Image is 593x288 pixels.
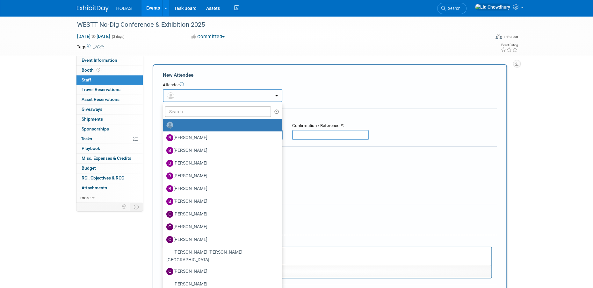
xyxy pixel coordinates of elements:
div: Registration / Ticket Info (optional) [163,113,497,120]
a: Sponsorships [76,124,143,134]
span: ROI, Objectives & ROO [82,175,124,180]
a: Edit [93,45,104,49]
img: B.jpg [166,185,173,192]
td: Personalize Event Tab Strip [119,203,130,211]
td: Tags [77,44,104,50]
a: Attachments [76,183,143,193]
span: Sponsorships [82,126,109,131]
span: [DATE] [DATE] [77,33,110,39]
label: [PERSON_NAME] [166,133,276,143]
input: Search [165,106,271,117]
span: Attachments [82,185,107,190]
img: B.jpg [166,160,173,167]
span: Travel Reservations [82,87,120,92]
a: Playbook [76,144,143,153]
span: Playbook [82,146,100,151]
label: [PERSON_NAME] [166,235,276,245]
a: Shipments [76,115,143,124]
div: WESTT No-Dig Conference & Exhibition 2025 [75,19,481,31]
label: [PERSON_NAME] [166,209,276,219]
div: Notes [163,240,492,246]
span: Tasks [81,136,92,141]
span: Booth [82,67,101,73]
span: Budget [82,165,96,171]
img: C.jpg [166,223,173,230]
a: Event Information [76,56,143,65]
div: Confirmation / Reference #: [292,123,369,129]
label: [PERSON_NAME] [166,184,276,194]
label: [PERSON_NAME] [166,171,276,181]
label: [PERSON_NAME] [166,196,276,207]
img: B.jpg [166,134,173,141]
iframe: Rich Text Area [163,247,491,265]
a: Giveaways [76,105,143,114]
a: Tasks [76,134,143,144]
span: HOBAS [116,6,132,11]
div: Event Format [452,33,518,43]
span: more [80,195,90,200]
span: (3 days) [111,35,125,39]
img: B.jpg [166,172,173,179]
img: C.jpg [166,236,173,243]
img: Unassigned-User-Icon.png [166,122,173,129]
a: Budget [76,164,143,173]
img: C.jpg [166,268,173,275]
img: ExhibitDay [77,5,109,12]
span: Misc. Expenses & Credits [82,156,131,161]
div: Attendee [163,82,497,88]
div: Event Rating [500,44,517,47]
div: In-Person [503,34,518,39]
a: Staff [76,75,143,85]
img: B.jpg [166,198,173,205]
div: Misc. Attachments & Notes [163,208,497,215]
button: Committed [189,33,227,40]
span: Booth not reserved yet [95,67,101,72]
label: [PERSON_NAME] [166,222,276,232]
label: [PERSON_NAME] [166,158,276,168]
label: [PERSON_NAME] [166,266,276,277]
span: Asset Reservations [82,97,119,102]
img: B.jpg [166,147,173,154]
img: Lia Chowdhury [475,4,510,11]
span: to [90,34,97,39]
img: C.jpg [166,211,173,218]
td: Toggle Event Tabs [130,203,143,211]
a: Travel Reservations [76,85,143,95]
a: more [76,193,143,203]
span: Shipments [82,116,103,122]
span: Staff [82,77,91,82]
a: Misc. Expenses & Credits [76,154,143,163]
div: Cost: [163,152,497,158]
a: Search [437,3,466,14]
span: Event Information [82,58,117,63]
span: Search [446,6,460,11]
a: Asset Reservations [76,95,143,104]
label: [PERSON_NAME] [166,145,276,156]
a: ROI, Objectives & ROO [76,173,143,183]
a: Booth [76,66,143,75]
label: [PERSON_NAME] [PERSON_NAME][GEOGRAPHIC_DATA] [166,247,276,264]
div: New Attendee [163,72,497,79]
img: Format-Inperson.png [495,34,502,39]
span: Giveaways [82,107,102,112]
